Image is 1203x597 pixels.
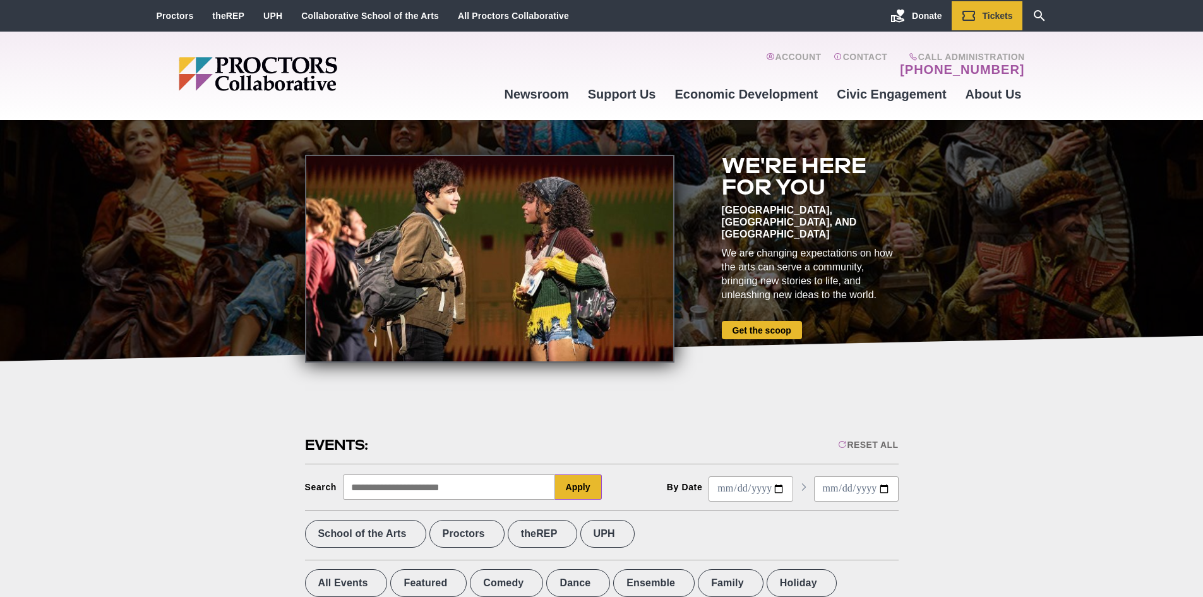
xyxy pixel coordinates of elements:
span: Donate [912,11,942,21]
a: Account [766,52,821,77]
a: UPH [263,11,282,21]
a: Economic Development [666,77,828,111]
button: Apply [555,474,602,500]
div: Search [305,482,337,492]
label: Holiday [767,569,837,597]
a: Civic Engagement [827,77,955,111]
div: [GEOGRAPHIC_DATA], [GEOGRAPHIC_DATA], and [GEOGRAPHIC_DATA] [722,204,899,240]
a: Proctors [157,11,194,21]
a: Support Us [578,77,666,111]
a: Tickets [952,1,1022,30]
a: Newsroom [494,77,578,111]
label: Family [698,569,763,597]
label: UPH [580,520,635,548]
h2: Events: [305,435,370,455]
a: Donate [881,1,951,30]
div: By Date [667,482,703,492]
a: About Us [956,77,1031,111]
label: School of the Arts [305,520,426,548]
h2: We're here for you [722,155,899,198]
a: Contact [834,52,887,77]
a: Get the scoop [722,321,802,339]
a: Search [1022,1,1056,30]
label: Featured [390,569,467,597]
a: [PHONE_NUMBER] [900,62,1024,77]
label: Comedy [470,569,543,597]
div: We are changing expectations on how the arts can serve a community, bringing new stories to life,... [722,246,899,302]
img: Proctors logo [179,57,434,91]
label: All Events [305,569,388,597]
span: Tickets [983,11,1013,21]
label: Ensemble [613,569,695,597]
a: theREP [212,11,244,21]
a: Collaborative School of the Arts [301,11,439,21]
label: Dance [546,569,610,597]
a: All Proctors Collaborative [458,11,569,21]
label: Proctors [429,520,505,548]
label: theREP [508,520,577,548]
span: Call Administration [896,52,1024,62]
div: Reset All [838,440,898,450]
